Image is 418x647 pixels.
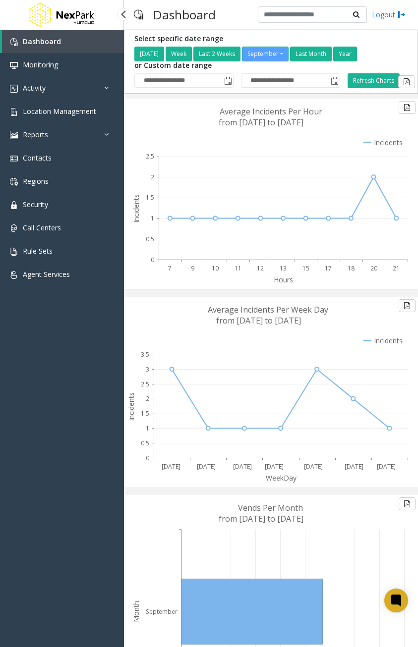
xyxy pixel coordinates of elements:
span: Call Centers [23,223,61,232]
text: [DATE] [197,462,216,471]
text: 20 [370,264,377,272]
button: Last Month [290,47,332,61]
text: [DATE] [233,462,252,471]
text: 3 [146,365,149,374]
text: from [DATE] to [DATE] [216,315,301,326]
text: Incidents [131,194,141,223]
text: 11 [235,264,241,272]
span: Contacts [23,153,52,162]
text: [DATE] [265,462,284,471]
text: 3.5 [141,350,149,359]
button: Export to pdf [399,101,416,114]
button: Export to pdf [398,75,415,88]
img: 'icon' [10,201,18,209]
text: 0 [146,453,149,462]
text: 2.5 [146,152,154,161]
h3: Dashboard [148,2,221,27]
text: [DATE] [304,462,323,471]
h5: Select specific date range [134,35,358,43]
img: 'icon' [10,38,18,46]
button: Export to pdf [399,299,416,312]
img: pageIcon [134,2,143,27]
button: Export to pdf [399,497,416,510]
img: 'icon' [10,108,18,116]
text: WeekDay [266,473,297,483]
img: 'icon' [10,85,18,93]
img: 'icon' [10,224,18,232]
text: from [DATE] to [DATE] [219,513,303,524]
img: 'icon' [10,155,18,162]
span: Dashboard [23,37,61,46]
text: from [DATE] to [DATE] [219,117,303,128]
text: Average Incidents Per Hour [220,106,322,117]
text: 0.5 [141,439,149,447]
text: 2.5 [141,379,149,388]
span: Toggle popup [329,74,340,88]
img: 'icon' [10,61,18,69]
span: Security [23,200,48,209]
img: 'icon' [10,131,18,139]
text: 9 [191,264,194,272]
img: logout [398,9,406,20]
button: Last 2 Weeks [193,47,240,61]
text: Incidents [126,392,136,421]
text: 15 [302,264,309,272]
text: 2 [146,394,149,403]
text: Month [131,601,141,622]
text: 7 [168,264,172,272]
text: [DATE] [345,462,363,471]
text: 1.5 [141,409,149,418]
text: Vends Per Month [238,502,303,513]
span: Reports [23,130,48,139]
text: 18 [348,264,355,272]
text: 21 [393,264,400,272]
text: [DATE] [377,462,396,471]
text: 10 [212,264,219,272]
a: Logout [372,9,406,20]
button: Year [333,47,357,61]
h5: or Custom date range [134,61,340,70]
img: 'icon' [10,178,18,186]
text: 12 [257,264,264,272]
text: 2 [151,172,154,181]
span: Monitoring [23,60,58,69]
text: September [146,607,178,615]
span: Activity [23,83,46,93]
span: Agent Services [23,270,70,279]
text: 1.5 [146,193,154,202]
span: Location Management [23,107,96,116]
text: 13 [280,264,287,272]
text: 0.5 [146,235,154,243]
img: 'icon' [10,271,18,279]
a: Dashboard [2,30,124,53]
button: September [242,47,289,61]
button: Refresh Charts [348,73,400,88]
button: Week [166,47,192,61]
img: 'icon' [10,248,18,256]
span: Rule Sets [23,246,53,256]
text: 0 [151,255,154,264]
text: 17 [325,264,332,272]
text: Hours [274,275,293,284]
button: [DATE] [134,47,164,61]
span: Toggle popup [222,74,233,88]
text: 1 [151,214,154,222]
span: Regions [23,176,49,186]
text: [DATE] [162,462,180,471]
text: 1 [146,424,149,432]
text: Average Incidents Per Week Day [208,304,328,315]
